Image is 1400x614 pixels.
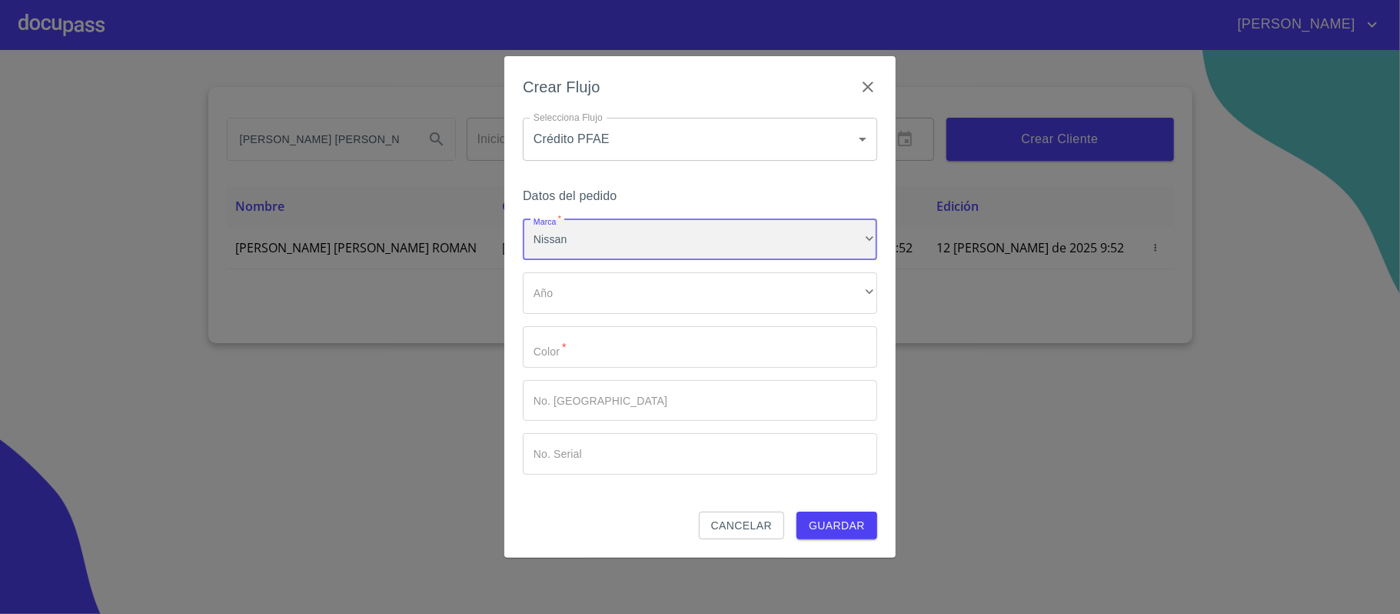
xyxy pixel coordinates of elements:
[523,75,600,99] h6: Crear Flujo
[809,516,865,536] span: Guardar
[796,512,877,540] button: Guardar
[699,512,784,540] button: Cancelar
[523,118,877,161] div: Crédito PFAE
[711,516,772,536] span: Cancelar
[523,272,877,314] div: ​
[523,219,877,261] div: Nissan
[523,185,877,207] h6: Datos del pedido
